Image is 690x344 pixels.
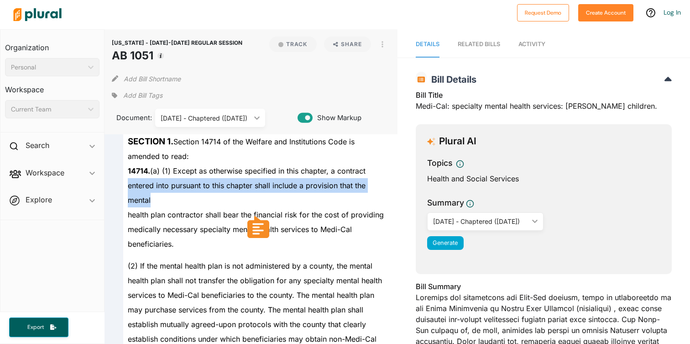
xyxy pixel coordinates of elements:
[427,74,476,85] span: Bill Details
[128,166,150,175] strong: 14714.
[128,239,174,249] span: beneficiaries.
[112,48,242,64] h1: AB 1051
[416,32,439,58] a: Details
[433,217,529,226] div: [DATE] - Chaptered ([DATE])
[128,305,363,314] span: may purchase services from the county. The mental health plan shall
[320,37,375,52] button: Share
[458,32,500,58] a: RELATED BILLS
[416,41,439,48] span: Details
[5,34,99,54] h3: Organization
[517,7,569,17] a: Request Demo
[128,276,382,285] span: health plan shall not transfer the obligation for any specialty mental health
[128,291,374,300] span: services to Medi-Cal beneficiaries to the county. The mental health plan
[128,320,366,329] span: establish mutually agreed-upon protocols with the county that clearly
[11,63,84,72] div: Personal
[123,91,162,100] span: Add Bill Tags
[161,113,251,123] div: [DATE] - Chaptered ([DATE])
[128,334,376,344] span: establish conditions under which beneficiaries may obtain non-Medi-Cal
[26,140,49,150] h2: Search
[324,37,371,52] button: Share
[5,76,99,96] h3: Workspace
[427,236,464,250] button: Generate
[128,166,366,175] span: (a) (1) Except as otherwise specified in this chapter, a contract
[21,323,50,331] span: Export
[128,137,355,146] span: Section 14714 of the Welfare and Institutions Code is
[416,90,672,117] div: Medi-Cal: specialty mental health services: [PERSON_NAME] children.
[427,173,660,184] div: Health and Social Services
[578,4,633,21] button: Create Account
[112,89,162,102] div: Add tags
[433,239,458,246] span: Generate
[112,39,242,46] span: [US_STATE] - [DATE]-[DATE] REGULAR SESSION
[128,136,173,147] strong: SECTION 1.
[128,261,372,270] span: (2) If the mental health plan is not administered by a county, the mental
[416,281,672,292] h3: Bill Summary
[578,7,633,17] a: Create Account
[518,41,545,48] span: Activity
[128,152,189,161] span: amended to read:
[517,4,569,21] button: Request Demo
[313,113,361,123] span: Show Markup
[269,37,317,52] button: Track
[128,181,366,205] span: entered into pursuant to this chapter shall include a provision that the mental
[124,71,181,86] button: Add Bill Shortname
[112,113,144,123] span: Document:
[11,105,84,114] div: Current Team
[427,197,464,209] h3: Summary
[518,32,545,58] a: Activity
[9,318,68,337] button: Export
[128,225,352,234] span: medically necessary specialty mental health services to Medi-Cal
[439,136,476,147] h3: Plural AI
[416,90,672,101] h3: Bill Title
[458,40,500,48] div: RELATED BILLS
[664,8,681,16] a: Log In
[128,210,384,219] span: health plan contractor shall bear the financial risk for the cost of providing
[157,52,165,60] div: Tooltip anchor
[427,157,452,169] h3: Topics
